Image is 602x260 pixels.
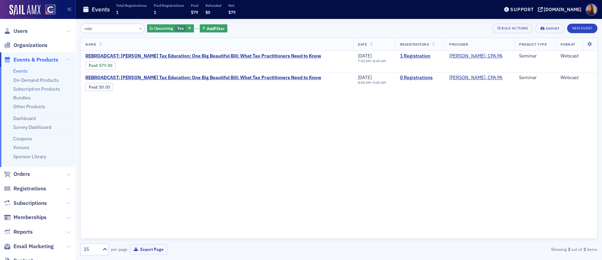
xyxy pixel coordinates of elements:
a: View Homepage [40,4,56,16]
span: [DATE] [358,53,372,59]
button: × [138,25,144,31]
img: SailAMX [45,4,56,15]
div: Webcast [560,53,592,59]
a: Users [4,27,28,35]
span: Users [13,27,28,35]
a: Bundles [13,95,31,101]
a: [PERSON_NAME], CPA PA [449,53,503,59]
a: Email Marketing [4,243,54,250]
a: Sponsor Library [13,153,46,160]
time: 7:00 AM [358,58,371,63]
span: $79 [228,9,235,15]
p: Total Registrations [116,3,147,8]
time: 9:40 AM [373,80,386,85]
div: Paid: 2 - $7900 [85,61,115,69]
span: Organizations [13,42,48,49]
span: 1 [154,9,156,15]
div: Export [546,27,560,30]
div: Paid: 0 - $0 [85,83,113,91]
div: Webcast [560,75,592,81]
div: Seminar [519,75,551,81]
span: Add Filter [207,25,225,31]
p: Paid Registrations [154,3,184,8]
span: Name [85,42,96,47]
span: 1 [116,9,118,15]
time: 8:40 AM [373,58,386,63]
label: per page [111,246,127,252]
span: $0.00 [99,85,110,90]
a: REBROADCAST: [PERSON_NAME] Tax Education: One Big Beautiful Bill: What Tax Practitioners Need to ... [85,75,321,81]
a: Events & Products [4,56,58,64]
button: [DOMAIN_NAME] [538,7,584,12]
a: Organizations [4,42,48,49]
a: [PERSON_NAME], CPA PA [449,75,503,81]
a: Coupons [13,136,32,142]
span: [DATE] [358,74,372,80]
span: Don Farmer, CPA PA [449,75,503,81]
button: New Event [567,24,597,33]
a: New Event [567,25,597,31]
span: Is Upcoming [149,25,173,31]
span: Format [560,42,575,47]
a: Venues [13,144,29,150]
p: Net [228,3,235,8]
a: 1 Registration [400,53,440,59]
a: 0 Registrations [400,75,440,81]
a: Subscription Products [13,86,60,92]
span: : [89,85,99,90]
span: REBROADCAST: Don Farmer Tax Education: One Big Beautiful Bill: What Tax Practitioners Need to Know [85,75,321,81]
div: Yes [147,24,194,33]
span: Email Marketing [13,243,54,250]
input: Search… [80,24,145,33]
a: Paid [89,63,97,68]
div: Showing out of items [430,246,597,252]
div: 25 [84,246,98,253]
span: Registrations [400,42,429,47]
span: Product Type [519,42,547,47]
a: Orders [4,170,30,178]
span: Reports [13,228,33,236]
button: AddFilter [200,24,227,33]
p: Paid [191,3,198,8]
a: Dashboard [13,115,36,121]
span: Orders [13,170,30,178]
span: Yes [177,25,184,31]
div: Support [510,6,534,13]
span: $79 [191,9,198,15]
span: $0 [205,9,210,15]
span: Profile [585,4,597,16]
div: [DOMAIN_NAME] [544,6,581,13]
strong: 2 [582,246,587,252]
button: Export Page [130,244,167,255]
span: Memberships [13,214,47,221]
img: SailAMX [9,5,40,16]
a: Registrations [4,185,46,192]
button: Export [535,24,565,33]
h1: Events [92,5,110,14]
span: Registrations [13,185,46,192]
span: REBROADCAST: Don Farmer Tax Education: One Big Beautiful Bill: What Tax Practitioners Need to Know [85,53,321,59]
a: Survey Dashboard [13,124,51,130]
span: : [89,63,99,68]
div: Seminar [519,53,551,59]
time: 8:00 AM [358,80,371,85]
span: Don Farmer, CPA PA [449,53,503,59]
span: $79.00 [99,63,112,68]
a: Paid [89,85,97,90]
span: Date [358,42,367,47]
div: – [358,80,386,85]
div: – [358,59,386,63]
a: Subscriptions [4,199,47,207]
a: Other Products [13,103,45,110]
div: Bulk Actions [501,26,528,30]
p: Refunded [205,3,221,8]
span: Events & Products [13,56,58,64]
a: Reports [4,228,33,236]
span: Provider [449,42,468,47]
a: Events [13,68,28,74]
button: Bulk Actions [492,24,533,33]
span: Subscriptions [13,199,47,207]
a: On-Demand Products [13,77,59,83]
a: Memberships [4,214,47,221]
